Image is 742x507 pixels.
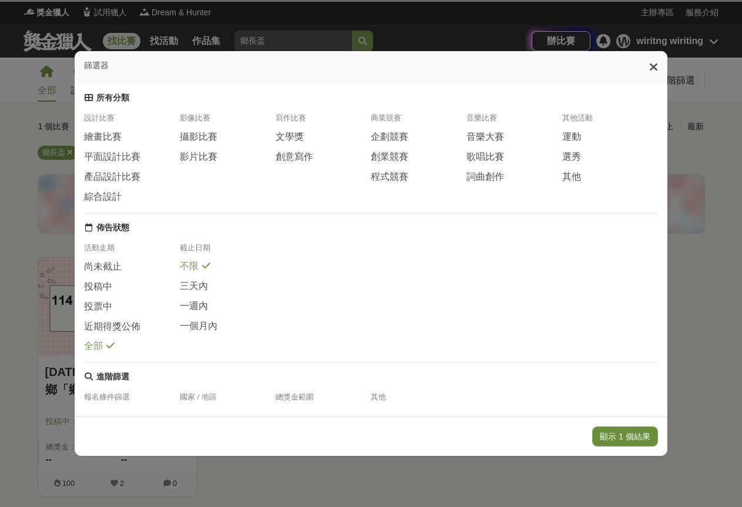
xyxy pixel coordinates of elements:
[371,131,408,143] span: 企劃競賽
[96,93,129,103] div: 所有分類
[562,113,658,130] div: 其他活動
[84,392,180,409] div: 報名條件篩選
[84,151,140,163] span: 平面設計比賽
[466,151,504,163] span: 歌唱比賽
[84,113,180,130] div: 設計比賽
[84,321,140,333] span: 近期得獎公佈
[84,261,122,273] span: 尚未截止
[276,151,313,163] span: 創意寫作
[84,301,112,313] span: 投票中
[84,61,109,70] span: 篩選器
[276,113,371,130] div: 寫作比賽
[84,340,103,352] span: 全部
[466,113,562,130] div: 音樂比賽
[180,243,276,260] div: 截止日期
[562,171,581,183] span: 其他
[180,392,276,409] div: 國家 / 地區
[84,243,180,260] div: 活動走期
[371,151,408,163] span: 創業競賽
[84,131,122,143] span: 繪畫比賽
[180,300,208,313] span: 一週內
[84,281,112,293] span: 投稿中
[180,280,208,293] span: 三天內
[276,131,304,143] span: 文學獎
[371,171,408,183] span: 程式競賽
[276,392,371,409] div: 總獎金範圍
[466,171,504,183] span: 詞曲創作
[180,113,276,130] div: 影像比賽
[84,171,140,183] span: 產品設計比賽
[371,392,466,409] div: 其他
[180,320,217,333] span: 一個月內
[180,131,217,143] span: 攝影比賽
[96,223,129,233] div: 佈告狀態
[562,131,581,143] span: 運動
[84,191,122,203] span: 綜合設計
[371,113,466,130] div: 商業競賽
[466,131,504,143] span: 音樂大賽
[96,372,129,382] div: 進階篩選
[180,260,199,273] span: 不限
[592,427,658,446] button: 顯示 1 個結果
[562,151,581,163] span: 選秀
[180,151,217,163] span: 影片比賽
